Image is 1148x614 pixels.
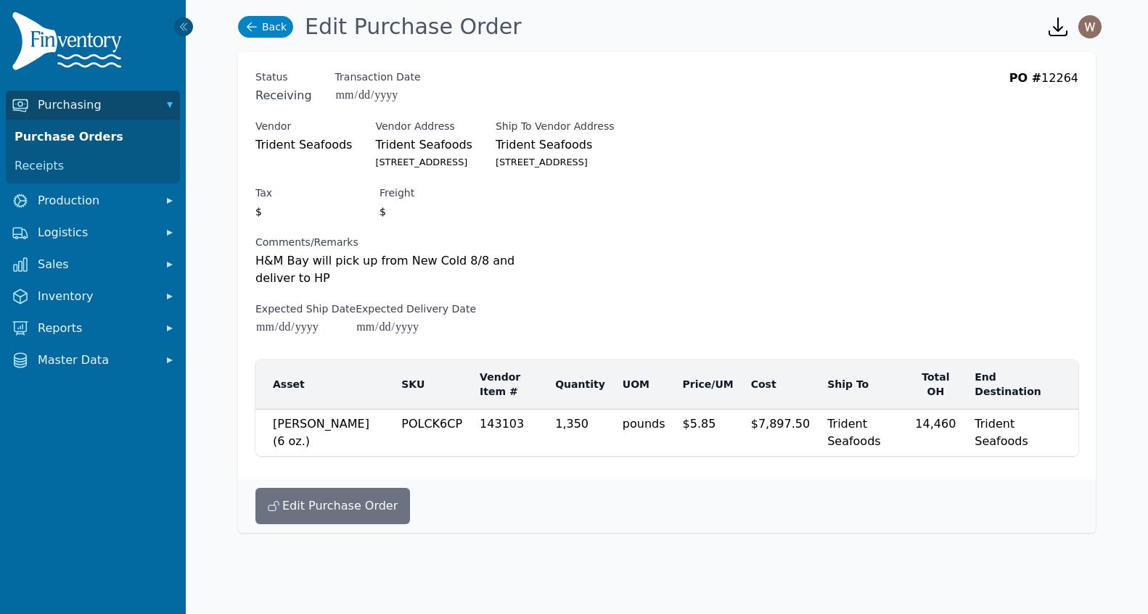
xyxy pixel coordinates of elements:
[38,320,154,337] span: Reports
[496,119,681,133] label: Ship To Vendor Address
[975,417,1028,448] span: Trident Seafoods
[255,136,352,154] span: Trident Seafoods
[38,256,154,273] span: Sales
[38,96,154,114] span: Purchasing
[375,119,472,133] label: Vendor Address
[305,14,522,40] h1: Edit Purchase Order
[38,352,154,369] span: Master Data
[255,186,272,200] label: Tax
[12,12,128,76] img: Finventory
[255,360,393,410] th: Asset
[1009,71,1041,85] span: PO #
[496,154,681,171] small: [STREET_ADDRESS]
[480,417,524,431] span: 143103
[6,186,180,215] button: Production
[683,417,716,431] span: $5.85
[238,16,293,38] a: Back
[255,119,352,133] label: Vendor
[623,415,665,433] span: pounds
[6,314,180,343] button: Reports
[255,70,312,84] span: Status
[1009,70,1078,104] div: 12264
[380,186,414,200] label: Freight
[819,360,905,410] th: Ship To
[496,136,681,154] span: Trident Seafoods
[9,123,177,152] a: Purchase Orders
[905,360,966,410] th: Total OH
[380,203,388,220] span: $
[273,417,369,448] span: [PERSON_NAME] (6 oz.)
[255,235,534,249] label: Comments/Remarks
[356,302,476,316] label: Expected Delivery Date
[1078,15,1102,38] img: William Rogers
[742,360,819,410] th: Cost
[38,224,154,241] span: Logistics
[375,154,472,171] small: [STREET_ADDRESS]
[6,91,180,120] button: Purchasing
[335,70,421,84] label: Transaction Date
[555,417,589,431] span: 1,350
[375,136,472,154] span: Trident Seafoods
[966,360,1061,410] th: End Destination
[38,288,154,305] span: Inventory
[393,410,471,457] td: POLCK6CP
[255,302,356,316] label: Expected Ship Date
[6,282,180,311] button: Inventory
[905,410,966,457] td: 14,460
[6,346,180,375] button: Master Data
[38,192,154,209] span: Production
[6,218,180,247] button: Logistics
[255,488,410,524] button: Edit Purchase Order
[255,252,534,287] p: H&M Bay will pick up from New Cold 8/8 and deliver to HP
[614,360,674,410] th: UOM
[827,417,881,448] span: Trident Seafoods
[393,360,471,410] th: SKU
[674,360,742,410] th: Price/UM
[751,417,810,431] span: $7,897.50
[9,152,177,181] a: Receipts
[255,87,312,104] span: Receiving
[255,203,263,220] span: $
[471,360,546,410] th: Vendor Item #
[546,360,614,410] th: Quantity
[6,250,180,279] button: Sales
